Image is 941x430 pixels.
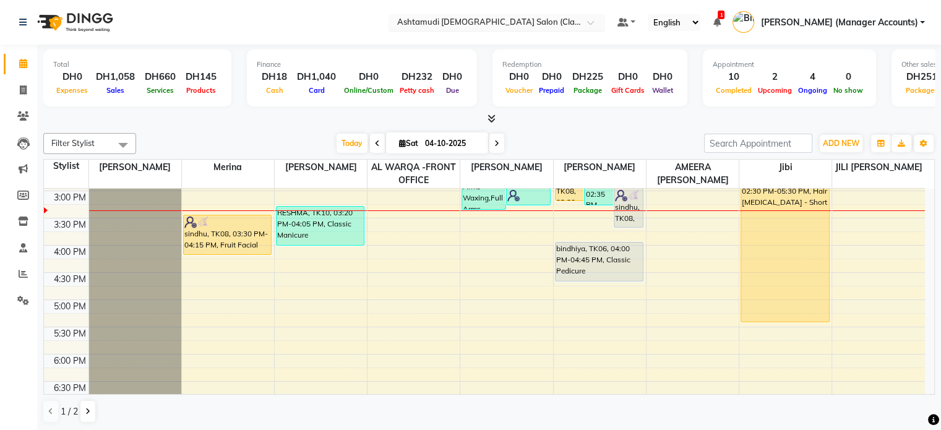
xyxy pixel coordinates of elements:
[556,243,643,281] div: bindhiya, TK06, 04:00 PM-04:45 PM, Classic Pedicure
[443,86,462,95] span: Due
[460,160,552,175] span: [PERSON_NAME]
[53,86,91,95] span: Expenses
[51,300,88,313] div: 5:00 PM
[502,70,536,84] div: DH0
[51,382,88,395] div: 6:30 PM
[608,70,648,84] div: DH0
[502,59,677,70] div: Redemption
[257,59,467,70] div: Finance
[367,160,460,188] span: AL WARQA -FRONT OFFICE
[32,5,116,40] img: logo
[741,161,829,322] div: [PERSON_NAME], TK05, 02:30 PM-05:30 PM, Hair [MEDICAL_DATA] - Short
[536,70,567,84] div: DH0
[760,16,917,29] span: [PERSON_NAME] (Manager Accounts)
[647,160,739,188] span: AMEERA [PERSON_NAME]
[184,215,272,254] div: sindhu, TK08, 03:30 PM-04:15 PM, Fruit Facial
[51,355,88,368] div: 6:00 PM
[292,70,341,84] div: DH1,040
[649,86,676,95] span: Wallet
[536,86,567,95] span: Prepaid
[832,160,925,175] span: JILI [PERSON_NAME]
[421,134,483,153] input: 2025-10-04
[713,86,755,95] span: Completed
[183,86,219,95] span: Products
[502,86,536,95] span: Voucher
[830,86,866,95] span: No show
[755,86,795,95] span: Upcoming
[823,139,859,148] span: ADD NEW
[755,70,795,84] div: 2
[277,207,364,245] div: RESHMA, TK10, 03:20 PM-04:05 PM, Classic Manicure
[704,134,812,153] input: Search Appointment
[713,17,720,28] a: 1
[830,70,866,84] div: 0
[337,134,367,153] span: Today
[51,191,88,204] div: 3:00 PM
[820,135,862,152] button: ADD NEW
[51,273,88,286] div: 4:30 PM
[795,70,830,84] div: 4
[53,70,91,84] div: DH0
[51,327,88,340] div: 5:30 PM
[437,70,467,84] div: DH0
[795,86,830,95] span: Ongoing
[648,70,677,84] div: DH0
[614,189,643,227] div: sindhu, TK08, 03:00 PM-03:45 PM, Classic Pedicure
[144,86,177,95] span: Services
[140,70,181,84] div: DH660
[89,160,181,175] span: [PERSON_NAME]
[507,189,550,205] div: SALMA, TK09, 03:00 PM-03:20 PM, Eyebrow Threading
[51,218,88,231] div: 3:30 PM
[397,86,437,95] span: Petty cash
[608,86,648,95] span: Gift Cards
[306,86,328,95] span: Card
[61,405,78,418] span: 1 / 2
[396,139,421,148] span: Sat
[53,59,221,70] div: Total
[51,246,88,259] div: 4:00 PM
[181,70,221,84] div: DH145
[257,70,292,84] div: DH18
[182,160,274,175] span: Merina
[397,70,437,84] div: DH232
[554,160,646,175] span: [PERSON_NAME]
[570,86,605,95] span: Package
[733,11,754,33] img: Bindu (Manager Accounts)
[341,70,397,84] div: DH0
[263,86,286,95] span: Cash
[91,70,140,84] div: DH1,058
[713,70,755,84] div: 10
[718,11,724,19] span: 1
[51,138,95,148] span: Filter Stylist
[275,160,367,175] span: [PERSON_NAME]
[103,86,127,95] span: Sales
[341,86,397,95] span: Online/Custom
[713,59,866,70] div: Appointment
[739,160,831,175] span: Jibi
[903,86,941,95] span: Packages
[44,160,88,173] div: Stylist
[567,70,608,84] div: DH225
